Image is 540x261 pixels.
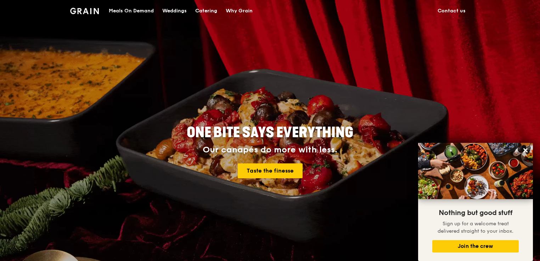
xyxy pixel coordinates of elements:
img: DSC07876-Edit02-Large.jpeg [418,143,533,199]
span: Nothing but good stuff [439,209,512,217]
span: Sign up for a welcome treat delivered straight to your inbox. [438,221,513,234]
button: Close [520,145,531,156]
div: Why Grain [226,0,253,22]
a: Catering [191,0,221,22]
a: Weddings [158,0,191,22]
a: Contact us [433,0,470,22]
a: Why Grain [221,0,257,22]
a: Taste the finesse [238,163,303,178]
img: Grain [70,8,99,14]
div: Catering [195,0,217,22]
div: Meals On Demand [109,0,154,22]
div: Weddings [162,0,187,22]
div: Our canapés do more with less. [142,145,398,155]
span: ONE BITE SAYS EVERYTHING [187,124,353,141]
button: Join the crew [432,240,519,253]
